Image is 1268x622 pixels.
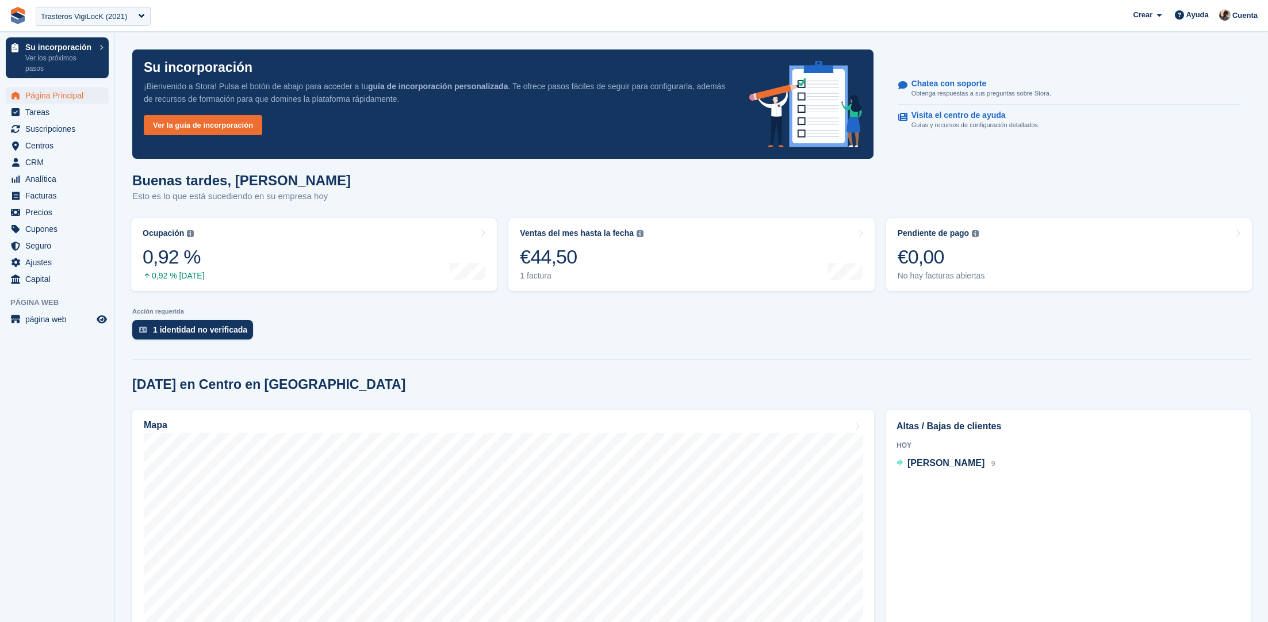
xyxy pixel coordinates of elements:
img: verify_identity-adf6edd0f0f0b5bbfe63781bf79b02c33cf7c696d77639b501bdc392416b5a36.svg [139,326,147,333]
img: Patrick Blanc [1219,9,1231,21]
div: 0,92 % [143,245,205,269]
h2: Mapa [144,420,167,430]
a: menu [6,138,109,154]
p: Esto es lo que está sucediendo en su empresa hoy [132,190,351,203]
span: Precios [25,204,94,220]
span: Ajustes [25,254,94,270]
a: Visita el centro de ayuda Guías y recursos de configuración detallados. [898,105,1240,136]
span: Página Principal [25,87,94,104]
a: menu [6,188,109,204]
a: menu [6,271,109,287]
div: Ventas del mes hasta la fecha [520,228,634,238]
span: Facturas [25,188,94,204]
a: menu [6,254,109,270]
a: menu [6,121,109,137]
a: Ver la guía de incorporación [144,115,262,135]
img: icon-info-grey-7440780725fd019a000dd9b08b2336e03edf1995a4989e88bcd33f0948082b44.svg [637,230,643,237]
a: menú [6,311,109,327]
a: Chatea con soporte Obtenga respuestas a sus preguntas sobre Stora. [898,73,1240,105]
p: Guías y recursos de configuración detallados. [911,120,1040,130]
img: icon-info-grey-7440780725fd019a000dd9b08b2336e03edf1995a4989e88bcd33f0948082b44.svg [187,230,194,237]
p: Ver los próximos pasos [25,53,94,74]
p: Su incorporación [144,61,252,74]
div: €44,50 [520,245,643,269]
div: 0,92 % [DATE] [143,271,205,281]
span: Seguro [25,238,94,254]
span: Página web [10,297,114,308]
a: Ventas del mes hasta la fecha €44,50 1 factura [508,218,874,291]
a: menu [6,104,109,120]
img: onboarding-info-6c161a55d2c0e0a8cae90662b2fe09162a5109e8cc188191df67fb4f79e88e88.svg [749,61,862,147]
a: 1 identidad no verificada [132,320,259,345]
a: Su incorporación Ver los próximos pasos [6,37,109,78]
div: Hoy [897,440,1240,451]
a: Pendiente de pago €0,00 No hay facturas abiertas [886,218,1252,291]
span: CRM [25,154,94,170]
span: Cupones [25,221,94,237]
span: 9 [991,460,995,468]
a: menu [6,204,109,220]
a: Vista previa de la tienda [95,312,109,326]
p: Su incorporación [25,43,94,51]
span: Cuenta [1232,10,1258,21]
a: menu [6,238,109,254]
div: 1 identidad no verificada [153,325,247,334]
div: 1 factura [520,271,643,281]
a: menu [6,154,109,170]
a: menu [6,87,109,104]
p: Obtenga respuestas a sus preguntas sobre Stora. [911,89,1051,98]
a: Ocupación 0,92 % 0,92 % [DATE] [131,218,497,291]
span: página web [25,311,94,327]
span: Tareas [25,104,94,120]
strong: guía de incorporación personalizada [368,82,508,91]
div: Ocupación [143,228,184,238]
a: [PERSON_NAME] 9 [897,456,995,471]
span: Centros [25,138,94,154]
img: icon-info-grey-7440780725fd019a000dd9b08b2336e03edf1995a4989e88bcd33f0948082b44.svg [972,230,979,237]
div: €0,00 [898,245,985,269]
p: Visita el centro de ayuda [911,110,1031,120]
span: Suscripciones [25,121,94,137]
p: Chatea con soporte [911,79,1042,89]
a: menu [6,171,109,187]
img: stora-icon-8386f47178a22dfd0bd8f6a31ec36ba5ce8667c1dd55bd0f319d3a0aa187defe.svg [9,7,26,24]
div: Pendiente de pago [898,228,969,238]
p: ¡Bienvenido a Stora! Pulsa el botón de abajo para acceder a tu . Te ofrece pasos fáciles de segui... [144,80,731,105]
span: Capital [25,271,94,287]
div: Trasteros VigiLocK (2021) [41,11,127,22]
span: Analítica [25,171,94,187]
span: Ayuda [1186,9,1209,21]
h2: Altas / Bajas de clientes [897,419,1240,433]
h1: Buenas tardes, [PERSON_NAME] [132,173,351,188]
a: menu [6,221,109,237]
span: Crear [1133,9,1152,21]
div: No hay facturas abiertas [898,271,985,281]
p: Acción requerida [132,308,1251,315]
h2: [DATE] en Centro en [GEOGRAPHIC_DATA] [132,377,405,392]
span: [PERSON_NAME] [907,458,984,468]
